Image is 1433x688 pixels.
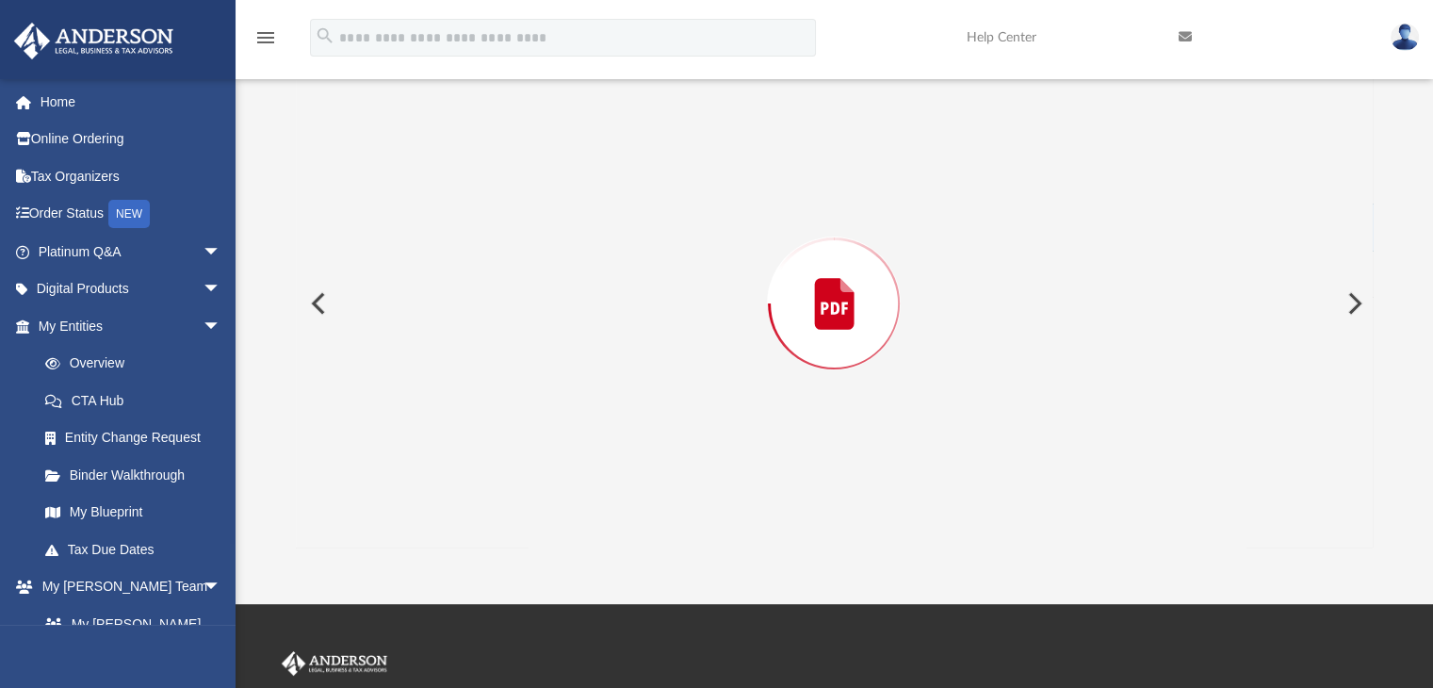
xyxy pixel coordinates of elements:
[8,23,179,59] img: Anderson Advisors Platinum Portal
[13,568,240,606] a: My [PERSON_NAME] Teamarrow_drop_down
[26,531,250,568] a: Tax Due Dates
[13,121,250,158] a: Online Ordering
[203,233,240,271] span: arrow_drop_down
[26,382,250,419] a: CTA Hub
[203,307,240,346] span: arrow_drop_down
[26,345,250,383] a: Overview
[254,26,277,49] i: menu
[1332,277,1374,330] button: Next File
[278,651,391,676] img: Anderson Advisors Platinum Portal
[254,36,277,49] a: menu
[108,200,150,228] div: NEW
[13,195,250,234] a: Order StatusNEW
[26,494,240,532] a: My Blueprint
[296,277,337,330] button: Previous File
[1391,24,1419,51] img: User Pic
[13,307,250,345] a: My Entitiesarrow_drop_down
[203,270,240,309] span: arrow_drop_down
[13,233,250,270] a: Platinum Q&Aarrow_drop_down
[26,419,250,457] a: Entity Change Request
[315,25,335,46] i: search
[26,456,250,494] a: Binder Walkthrough
[13,270,250,308] a: Digital Productsarrow_drop_down
[296,11,1374,548] div: Preview
[13,83,250,121] a: Home
[203,568,240,607] span: arrow_drop_down
[13,157,250,195] a: Tax Organizers
[26,605,231,665] a: My [PERSON_NAME] Team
